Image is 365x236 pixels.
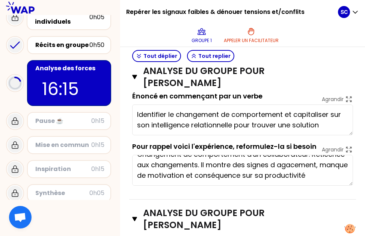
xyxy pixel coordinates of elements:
[35,165,91,174] div: Inspiration
[132,65,353,89] button: ANALYSE DU GROUPE POUR [PERSON_NAME]
[192,38,212,44] p: Groupe 1
[187,50,234,62] button: Tout replier
[9,206,32,228] div: Ouvrir le chat
[35,41,89,50] div: Récits en groupe
[341,8,348,16] p: SC
[91,141,104,150] div: 0h15
[35,189,89,198] div: Synthèse
[89,13,104,22] div: 0h05
[132,104,353,135] textarea: Identifier le changement de comportement et capitaliser sur son intelligence relationnelle pour t...
[132,207,353,231] button: ANALYSE DU GROUPE POUR [PERSON_NAME]
[35,8,89,26] div: Choix individuels
[42,76,96,102] p: 16:15
[89,189,104,198] div: 0h05
[143,65,324,89] h3: ANALYSE DU GROUPE POUR [PERSON_NAME]
[91,116,104,126] div: 0h15
[132,91,262,101] label: Énoncé en commençant par un verbe
[224,38,279,44] p: Appeler un facilitateur
[338,6,359,18] button: SC
[322,95,344,103] p: Agrandir
[91,165,104,174] div: 0h15
[132,50,181,62] button: Tout déplier
[189,24,215,47] button: Groupe 1
[35,116,91,126] div: Pause ☕️
[132,155,353,186] textarea: Changement de comportement d'un collaborateur. Réticence aux changements. Il montre des signes d ...
[221,24,282,47] button: Appeler un facilitateur
[143,207,324,231] h3: ANALYSE DU GROUPE POUR [PERSON_NAME]
[35,64,104,73] div: Analyse des forces
[322,146,344,153] p: Agrandir
[89,41,104,50] div: 0h50
[35,141,91,150] div: Mise en commun
[132,142,317,151] label: Pour rappel voici l'expérience, reformulez-la si besoin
